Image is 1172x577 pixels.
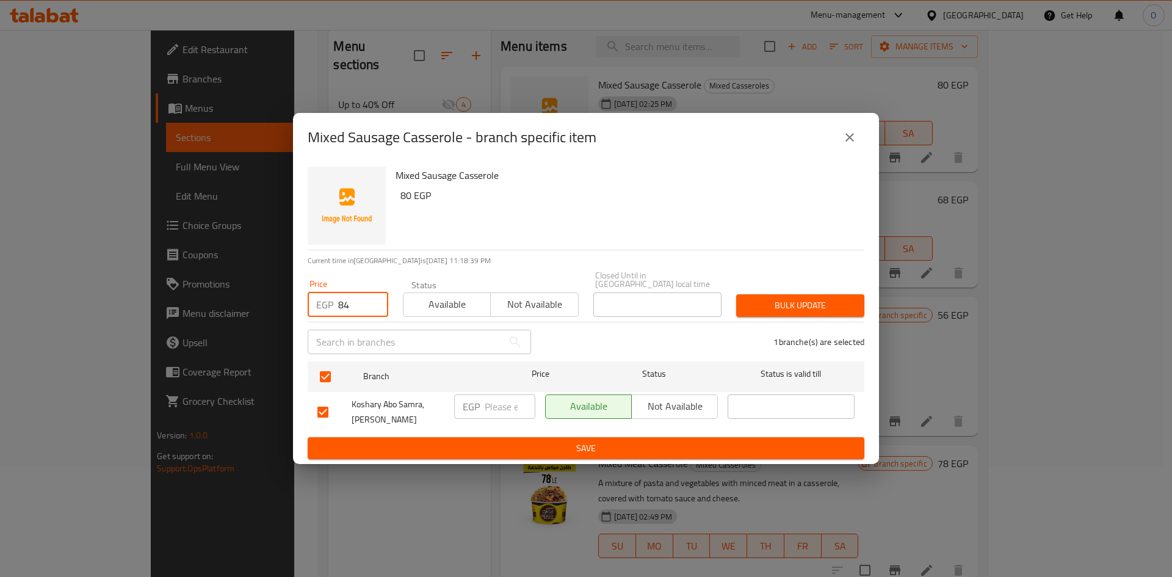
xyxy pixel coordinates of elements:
span: Available [408,296,486,313]
span: Save [317,441,855,456]
input: Please enter price [338,292,388,317]
img: Mixed Sausage Casserole [308,167,386,245]
button: Available [403,292,491,317]
button: Not available [631,394,718,419]
p: 1 branche(s) are selected [773,336,864,348]
button: Not available [490,292,578,317]
input: Search in branches [308,330,503,354]
span: Bulk update [746,298,855,313]
h6: 80 EGP [400,187,855,204]
h2: Mixed Sausage Casserole - branch specific item [308,128,596,147]
p: EGP [463,399,480,414]
span: Not available [637,397,713,415]
span: Status [591,366,718,382]
button: Available [545,394,632,419]
h6: Mixed Sausage Casserole [396,167,855,184]
input: Please enter price [485,394,535,419]
span: Not available [496,296,573,313]
p: Current time in [GEOGRAPHIC_DATA] is [DATE] 11:18:39 PM [308,255,864,266]
span: Branch [363,369,490,384]
button: Bulk update [736,294,864,317]
span: Available [551,397,627,415]
button: Save [308,437,864,460]
span: Koshary Abo Samra, [PERSON_NAME] [352,397,444,427]
button: close [835,123,864,152]
span: Price [500,366,581,382]
span: Status is valid till [728,366,855,382]
p: EGP [316,297,333,312]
